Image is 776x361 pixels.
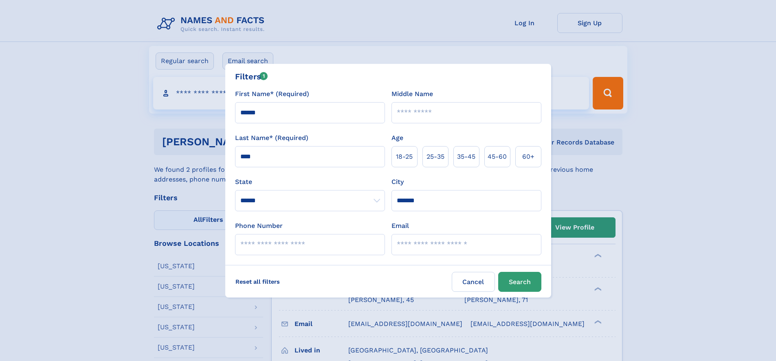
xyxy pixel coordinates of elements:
label: Last Name* (Required) [235,133,308,143]
span: 35‑45 [457,152,475,162]
label: Middle Name [391,89,433,99]
span: 18‑25 [396,152,413,162]
label: Email [391,221,409,231]
span: 25‑35 [426,152,444,162]
label: First Name* (Required) [235,89,309,99]
label: State [235,177,385,187]
label: Phone Number [235,221,283,231]
label: Age [391,133,403,143]
label: Reset all filters [230,272,285,291]
label: City [391,177,404,187]
span: 45‑60 [488,152,507,162]
button: Search [498,272,541,292]
span: 60+ [522,152,534,162]
label: Cancel [452,272,495,292]
div: Filters [235,70,268,83]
